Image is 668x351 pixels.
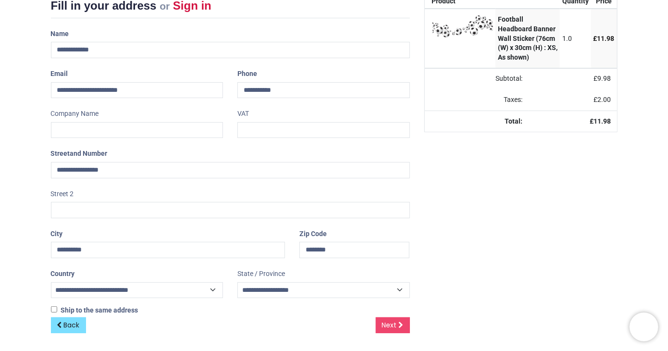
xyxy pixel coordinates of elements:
strong: Total: [505,117,523,125]
span: £ [594,35,615,42]
span: £ [594,75,611,82]
img: 43EFfIAAAAGSURBVAMAdnwsGfiHxnQAAAAASUVORK5CYII= [432,15,494,38]
span: 9.98 [598,75,611,82]
small: or [160,0,170,12]
label: Phone [237,66,257,82]
label: Zip Code [299,226,327,242]
input: Ship to the same address [51,306,57,313]
span: Back [64,320,80,330]
span: 11.98 [597,35,615,42]
strong: Football Headboard Banner Wall Sticker (76cm (W) x 30cm (H) : XS, As shown) [498,15,557,61]
label: Country [51,266,75,282]
td: Taxes: [425,89,529,111]
span: £ [594,96,611,103]
strong: £ [590,117,611,125]
label: Street [51,146,108,162]
label: VAT [237,106,249,122]
label: Email [51,66,68,82]
a: Next [376,317,410,334]
label: City [51,226,63,242]
span: Next [382,320,397,330]
a: Back [51,317,86,334]
label: Street 2 [51,186,74,202]
div: 1.0 [562,34,589,44]
span: 11.98 [594,117,611,125]
label: Company Name [51,106,99,122]
iframe: Brevo live chat [630,313,658,341]
label: Name [51,26,69,42]
span: 2.00 [598,96,611,103]
td: Subtotal: [425,68,529,89]
label: Ship to the same address [51,306,138,315]
label: State / Province [237,266,285,282]
span: and Number [70,150,108,157]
